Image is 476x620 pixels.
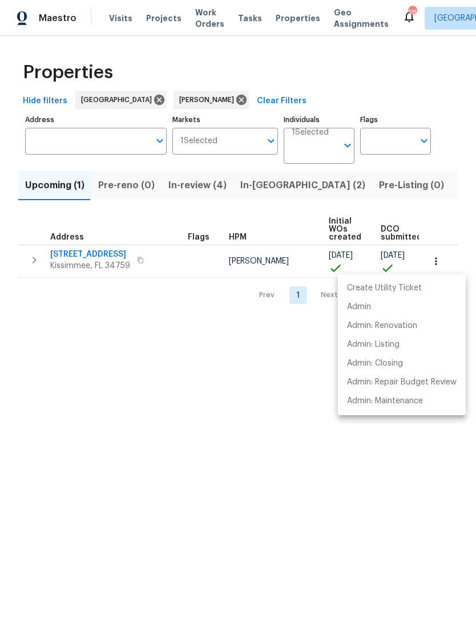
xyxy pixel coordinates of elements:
p: Admin [347,301,371,313]
p: Admin: Maintenance [347,395,423,407]
p: Admin: Listing [347,339,400,351]
p: Admin: Closing [347,358,403,370]
p: Admin: Repair Budget Review [347,376,457,388]
p: Create Utility Ticket [347,282,422,294]
p: Admin: Renovation [347,320,417,332]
